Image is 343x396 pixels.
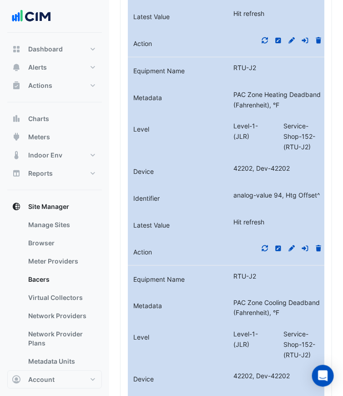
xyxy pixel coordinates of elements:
label: Level [133,121,149,137]
span: Charts [28,114,49,123]
a: Refresh [261,36,269,44]
a: Delete [315,245,323,253]
a: Metadata Units [21,352,102,371]
label: Equipment Name [133,63,185,79]
app-icon: Actions [12,81,21,90]
label: Action [133,36,152,51]
app-icon: Dashboard [12,45,21,54]
button: Charts [7,110,102,128]
span: BACnet ID: 42202, Name: Dev-42202 [233,372,290,380]
span: Identifier: analog-value 94, Name: Htg Offset^ [233,191,320,199]
label: Device [133,163,154,179]
span: Hit refresh [233,218,264,226]
span: Indoor Env [28,151,62,160]
span: Site Manager [28,202,69,211]
button: Indoor Env [7,146,102,164]
app-icon: Charts [12,114,21,123]
app-icon: Alerts [12,63,21,72]
div: Service-Shop-152-(RTU-J2) [278,330,328,360]
a: Network Providers [21,307,102,325]
a: Delete [315,36,323,44]
span: Reports [28,169,53,178]
app-icon: Indoor Env [12,151,21,160]
label: Equipment Name [133,271,185,287]
button: Dashboard [7,40,102,58]
a: Meter Providers [21,252,102,270]
span: BACnet ID: 42202, Name: Dev-42202 [233,164,290,172]
button: Actions [7,76,102,95]
button: Alerts [7,58,102,76]
a: Move to different equipment [301,36,309,44]
label: Action [133,244,152,260]
a: Full Edit [288,245,296,253]
a: Refresh [261,245,269,253]
label: Metadata [133,90,162,106]
div: Service-Shop-152-(RTU-J2) [278,121,328,152]
button: Account [7,371,102,389]
span: Hit refresh [233,10,264,17]
button: Reports [7,164,102,183]
a: Browser [21,234,102,252]
div: Open Intercom Messenger [312,365,334,387]
label: Metadata [133,298,162,314]
a: Move to different equipment [301,245,309,253]
label: Latest Value [133,9,170,25]
a: Inline Edit [274,36,282,44]
span: Meters [28,132,50,142]
button: Meters [7,128,102,146]
a: Bacers [21,270,102,289]
div: Level-1-(JLR) [228,121,278,152]
label: Device [133,371,154,387]
app-icon: Site Manager [12,202,21,211]
span: Dashboard [28,45,63,54]
div: RTU-J2 [228,63,328,79]
div: PAC Zone Cooling Deadband (Fahrenheit), °F [228,298,328,319]
span: Account [28,375,55,384]
div: PAC Zone Heating Deadband (Fahrenheit), °F [228,90,328,111]
a: Network Provider Plans [21,325,102,352]
button: Site Manager [7,198,102,216]
img: Company Logo [11,7,52,25]
app-icon: Meters [12,132,21,142]
label: Latest Value [133,217,170,233]
div: Level-1-(JLR) [228,330,278,360]
a: Manage Sites [21,216,102,234]
label: Identifier [133,190,160,206]
app-icon: Reports [12,169,21,178]
span: Actions [28,81,52,90]
a: Virtual Collectors [21,289,102,307]
span: Alerts [28,63,47,72]
label: Level [133,330,149,345]
a: Full Edit [288,36,296,44]
div: RTU-J2 [228,271,328,287]
a: Inline Edit [274,245,282,253]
